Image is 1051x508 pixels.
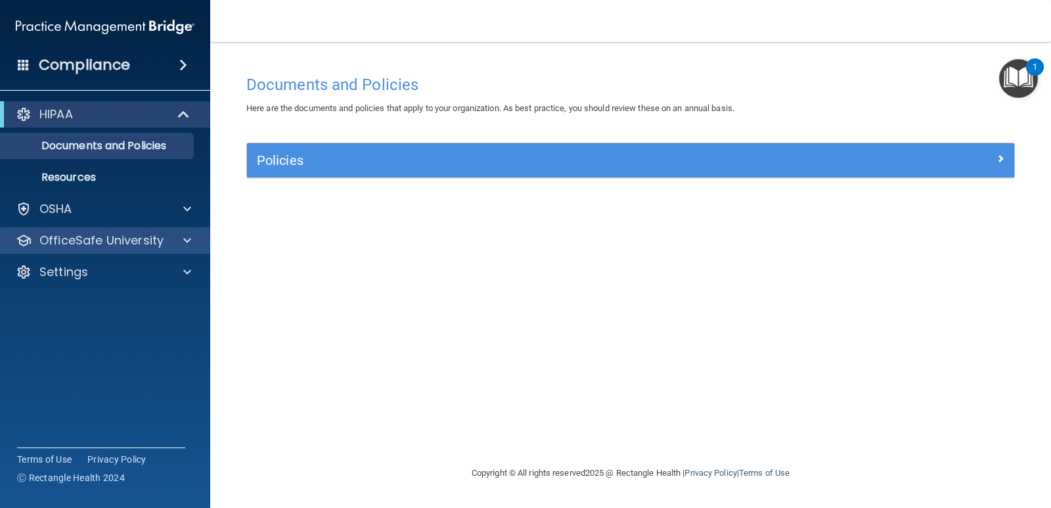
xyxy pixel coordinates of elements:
a: OfficeSafe University [16,233,191,248]
p: Documents and Policies [9,139,188,152]
h5: Policies [257,153,813,168]
img: PMB logo [16,14,194,40]
div: 1 [1033,67,1037,84]
a: Terms of Use [739,468,790,478]
p: Settings [39,264,88,280]
p: Resources [9,171,188,184]
a: Privacy Policy [684,468,736,478]
a: HIPAA [16,106,190,122]
button: Open Resource Center, 1 new notification [999,59,1038,98]
p: OfficeSafe University [39,233,164,248]
a: Policies [257,150,1004,171]
div: Copyright © All rights reserved 2025 @ Rectangle Health | | [391,452,870,494]
a: Settings [16,264,191,280]
span: Ⓒ Rectangle Health 2024 [17,471,125,484]
p: HIPAA [39,106,73,122]
a: Terms of Use [17,453,72,466]
a: OSHA [16,201,191,217]
span: Here are the documents and policies that apply to your organization. As best practice, you should... [246,103,734,113]
h4: Documents and Policies [246,76,1015,93]
h4: Compliance [39,56,130,74]
p: OSHA [39,201,72,217]
a: Privacy Policy [87,453,146,466]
